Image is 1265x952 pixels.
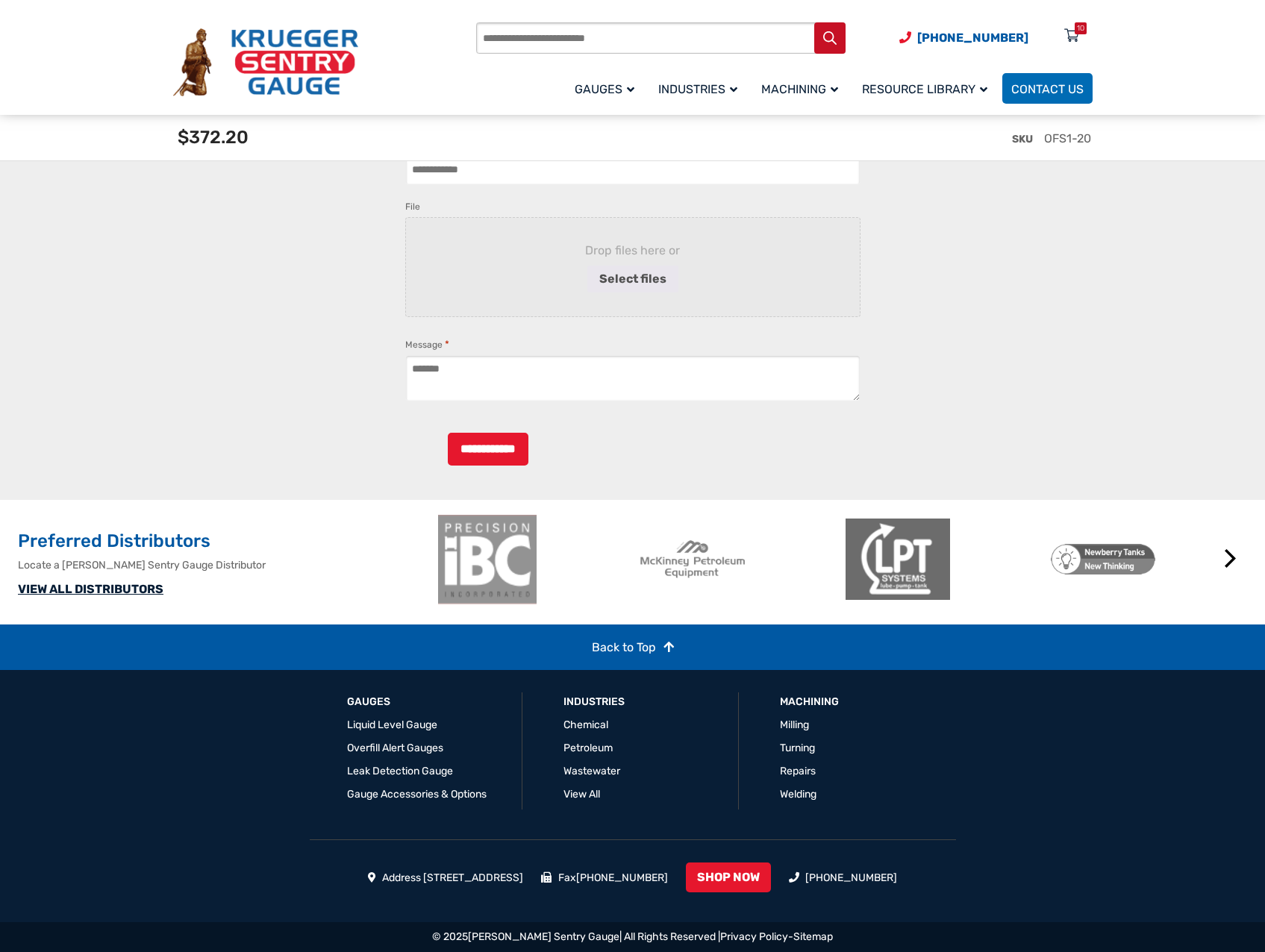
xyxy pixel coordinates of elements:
a: Gauges [566,71,649,106]
span: Industries [658,82,737,96]
span: Gauges [575,82,634,96]
button: select files, file [587,266,678,292]
a: Overfill Alert Gauges [347,742,443,754]
img: LPT [846,515,950,604]
a: VIEW ALL DISTRIBUTORS [18,582,163,596]
button: 3 of 2 [852,613,867,628]
div: 10 [1077,22,1084,34]
a: [PHONE_NUMBER] [805,871,897,884]
a: Industries [563,695,625,710]
a: Liquid Level Gauge [347,718,437,731]
a: Petroleum [563,742,613,754]
label: File [405,199,420,214]
img: McKinney Petroleum Equipment [640,515,745,604]
button: 1 of 2 [808,613,822,628]
img: Newberry Tanks [1051,515,1155,604]
a: Repairs [780,765,816,777]
a: Resource Library [853,71,1002,106]
img: Krueger Sentry Gauge [173,28,358,97]
span: Drop files here or [430,242,836,260]
a: Contact Us [1002,73,1093,104]
a: [PERSON_NAME] Sentry Gauge [468,930,619,943]
a: View All [563,788,600,801]
img: ibc-logo [435,515,540,604]
a: Turning [780,742,815,754]
button: Next [1216,544,1246,574]
h2: Preferred Distributors [18,530,428,554]
a: Industries [649,71,752,106]
span: OFS1-20 [1044,131,1091,145]
a: Privacy Policy [720,930,788,943]
li: Fax [541,870,668,886]
a: Gauge Accessories & Options [347,788,487,801]
span: Contact Us [1011,82,1084,96]
a: Machining [780,695,839,710]
p: Locate a [PERSON_NAME] Sentry Gauge Distributor [18,557,428,573]
button: 2 of 2 [830,613,845,628]
a: Leak Detection Gauge [347,765,453,777]
a: GAUGES [347,695,390,710]
a: Sitemap [793,930,833,943]
span: SKU [1012,133,1033,145]
a: Wastewater [563,765,620,777]
label: Message [405,337,449,352]
span: Machining [761,82,838,96]
span: Resource Library [862,82,987,96]
a: Machining [752,71,853,106]
span: [PHONE_NUMBER] [917,31,1028,45]
a: Welding [780,788,816,801]
a: Phone Number (920) 434-8860 [899,28,1028,47]
li: Address [STREET_ADDRESS] [368,870,524,886]
a: Milling [780,718,809,731]
a: Chemical [563,718,608,731]
a: SHOP NOW [686,862,771,892]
